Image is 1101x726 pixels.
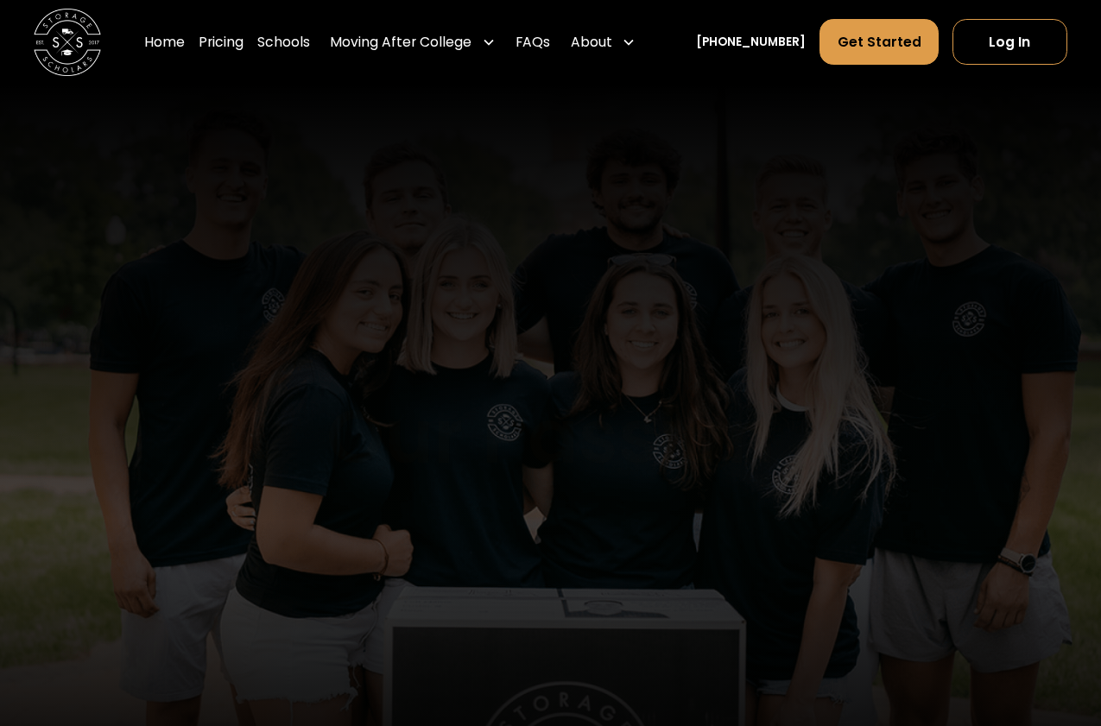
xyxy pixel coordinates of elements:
[199,19,244,66] a: Pricing
[819,19,939,65] a: Get Started
[571,32,612,52] div: About
[257,19,310,66] a: Schools
[34,9,101,76] img: Storage Scholars main logo
[696,34,806,52] a: [PHONE_NUMBER]
[564,19,642,66] div: About
[326,396,775,478] h1: Our Passion
[330,32,471,52] div: Moving After College
[34,9,101,76] a: home
[952,19,1067,65] a: Log In
[323,19,502,66] div: Moving After College
[516,19,550,66] a: FAQs
[144,19,185,66] a: Home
